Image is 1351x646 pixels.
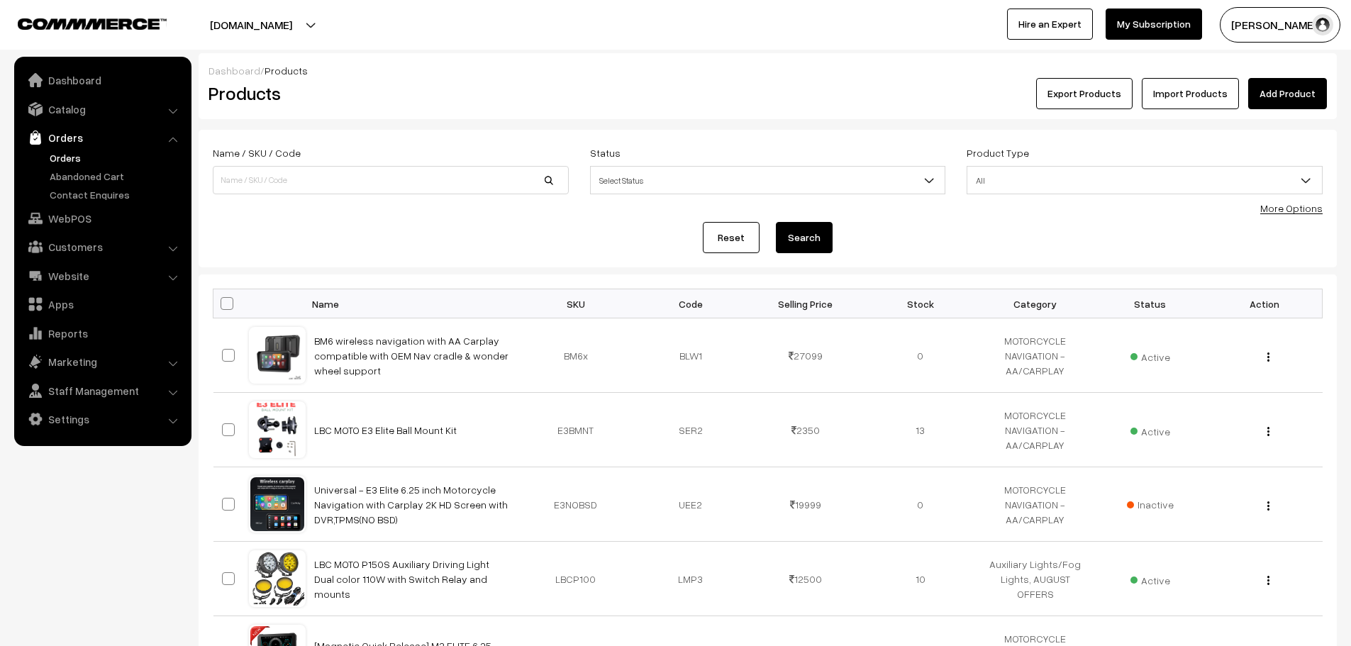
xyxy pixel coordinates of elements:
[18,67,187,93] a: Dashboard
[748,542,863,616] td: 12500
[967,168,1322,193] span: All
[590,166,946,194] span: Select Status
[1130,569,1170,588] span: Active
[863,467,978,542] td: 0
[314,424,457,436] a: LBC MOTO E3 Elite Ball Mount Kit
[748,393,863,467] td: 2350
[314,558,489,600] a: LBC MOTO P150S Auxiliary Driving Light Dual color 110W with Switch Relay and mounts
[863,318,978,393] td: 0
[160,7,342,43] button: [DOMAIN_NAME]
[518,467,633,542] td: E3NOBSD
[46,187,187,202] a: Contact Enquires
[1036,78,1133,109] button: Export Products
[633,467,748,542] td: UEE2
[633,542,748,616] td: LMP3
[1248,78,1327,109] a: Add Product
[1267,501,1269,511] img: Menu
[633,318,748,393] td: BLW1
[590,145,621,160] label: Status
[518,318,633,393] td: BM6x
[863,289,978,318] th: Stock
[46,150,187,165] a: Orders
[1220,7,1340,43] button: [PERSON_NAME]
[1007,9,1093,40] a: Hire an Expert
[209,63,1327,78] div: /
[18,349,187,374] a: Marketing
[306,289,518,318] th: Name
[967,145,1029,160] label: Product Type
[1127,497,1174,512] span: Inactive
[978,542,1093,616] td: Auxiliary Lights/Fog Lights, AUGUST OFFERS
[1312,14,1333,35] img: user
[213,145,301,160] label: Name / SKU / Code
[18,96,187,122] a: Catalog
[18,125,187,150] a: Orders
[633,289,748,318] th: Code
[863,393,978,467] td: 13
[209,82,567,104] h2: Products
[978,467,1093,542] td: MOTORCYCLE NAVIGATION - AA/CARPLAY
[978,318,1093,393] td: MOTORCYCLE NAVIGATION - AA/CARPLAY
[591,168,945,193] span: Select Status
[1130,346,1170,364] span: Active
[18,291,187,317] a: Apps
[46,169,187,184] a: Abandoned Cart
[1267,576,1269,585] img: Menu
[18,406,187,432] a: Settings
[1267,427,1269,436] img: Menu
[863,542,978,616] td: 10
[748,318,863,393] td: 27099
[18,263,187,289] a: Website
[18,14,142,31] a: COMMMERCE
[967,166,1323,194] span: All
[1267,352,1269,362] img: Menu
[518,542,633,616] td: LBCP100
[265,65,308,77] span: Products
[518,393,633,467] td: E3BMNT
[1130,421,1170,439] span: Active
[314,484,508,525] a: Universal - E3 Elite 6.25 inch Motorcycle Navigation with Carplay 2K HD Screen with DVR,TPMS(NO BSD)
[748,289,863,318] th: Selling Price
[1208,289,1323,318] th: Action
[1260,202,1323,214] a: More Options
[978,289,1093,318] th: Category
[209,65,260,77] a: Dashboard
[703,222,760,253] a: Reset
[1093,289,1208,318] th: Status
[18,18,167,29] img: COMMMERCE
[213,166,569,194] input: Name / SKU / Code
[633,393,748,467] td: SER2
[18,234,187,260] a: Customers
[1142,78,1239,109] a: Import Products
[518,289,633,318] th: SKU
[748,467,863,542] td: 19999
[314,335,508,377] a: BM6 wireless navigation with AA Carplay compatible with OEM Nav cradle & wonder wheel support
[18,321,187,346] a: Reports
[18,206,187,231] a: WebPOS
[776,222,833,253] button: Search
[1106,9,1202,40] a: My Subscription
[18,378,187,403] a: Staff Management
[978,393,1093,467] td: MOTORCYCLE NAVIGATION - AA/CARPLAY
